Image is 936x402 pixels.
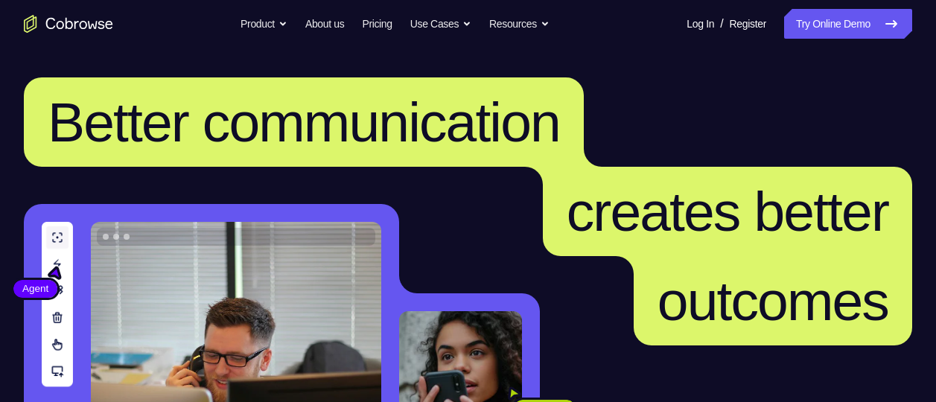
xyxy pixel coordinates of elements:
[362,9,392,39] a: Pricing
[720,15,723,33] span: /
[241,9,287,39] button: Product
[489,9,550,39] button: Resources
[658,269,888,332] span: outcomes
[687,9,714,39] a: Log In
[784,9,912,39] a: Try Online Demo
[730,9,766,39] a: Register
[48,91,560,153] span: Better communication
[567,180,888,243] span: creates better
[305,9,344,39] a: About us
[410,9,471,39] button: Use Cases
[24,15,113,33] a: Go to the home page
